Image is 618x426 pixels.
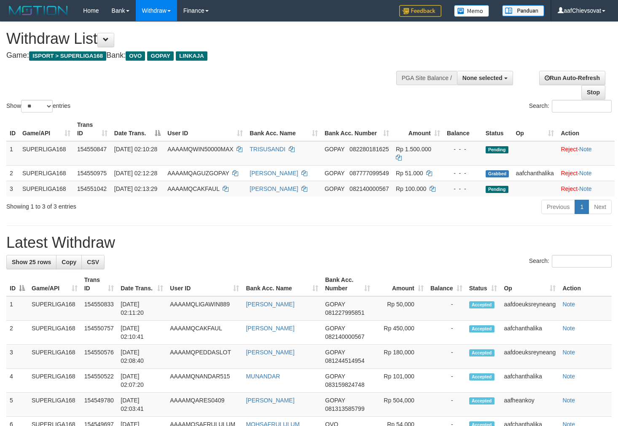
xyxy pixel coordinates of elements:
[373,321,427,345] td: Rp 450,000
[552,100,612,113] input: Search:
[500,296,559,321] td: aafdoeuksreyneang
[562,373,575,380] a: Note
[6,369,28,393] td: 4
[325,373,345,380] span: GOPAY
[12,259,51,265] span: Show 25 rows
[529,255,612,268] label: Search:
[322,272,373,296] th: Bank Acc. Number: activate to sort column ascending
[325,333,364,340] span: Copy 082140000567 to clipboard
[557,181,615,196] td: ·
[81,272,118,296] th: Trans ID: activate to sort column ascending
[486,186,508,193] span: Pending
[579,185,592,192] a: Note
[6,272,28,296] th: ID: activate to sort column descending
[6,296,28,321] td: 1
[427,321,466,345] td: -
[500,393,559,417] td: aafheankoy
[87,259,99,265] span: CSV
[399,5,441,17] img: Feedback.jpg
[167,272,242,296] th: User ID: activate to sort column ascending
[28,321,81,345] td: SUPERLIGA168
[373,369,427,393] td: Rp 101,000
[447,185,479,193] div: - - -
[373,296,427,321] td: Rp 50,000
[500,345,559,369] td: aafdoeuksreyneang
[250,146,285,153] a: TRISUSANDI
[486,146,508,153] span: Pending
[147,51,174,61] span: GOPAY
[396,71,457,85] div: PGA Site Balance /
[117,321,167,345] td: [DATE] 02:10:41
[117,393,167,417] td: [DATE] 02:03:41
[62,259,76,265] span: Copy
[557,141,615,166] td: ·
[349,185,389,192] span: Copy 082140000567 to clipboard
[111,117,164,141] th: Date Trans.: activate to sort column descending
[325,405,364,412] span: Copy 081313585799 to clipboard
[512,117,557,141] th: Op: activate to sort column ascending
[392,117,443,141] th: Amount: activate to sort column ascending
[373,345,427,369] td: Rp 180,000
[28,296,81,321] td: SUPERLIGA168
[6,100,70,113] label: Show entries
[6,30,403,47] h1: Withdraw List
[114,170,157,177] span: [DATE] 02:12:28
[117,345,167,369] td: [DATE] 02:08:40
[81,321,118,345] td: 154550757
[77,185,107,192] span: 154551042
[250,170,298,177] a: [PERSON_NAME]
[167,393,242,417] td: AAAAMQARES0409
[117,296,167,321] td: [DATE] 02:11:20
[469,397,494,405] span: Accepted
[500,321,559,345] td: aafchanthalika
[325,309,364,316] span: Copy 081227995851 to clipboard
[500,369,559,393] td: aafchanthalika
[117,272,167,296] th: Date Trans.: activate to sort column ascending
[28,393,81,417] td: SUPERLIGA168
[462,75,502,81] span: None selected
[373,393,427,417] td: Rp 504,000
[469,325,494,332] span: Accepted
[246,301,294,308] a: [PERSON_NAME]
[325,146,344,153] span: GOPAY
[167,185,219,192] span: AAAAMQCAKFAUL
[81,393,118,417] td: 154549780
[6,321,28,345] td: 2
[427,345,466,369] td: -
[114,146,157,153] span: [DATE] 02:10:28
[581,85,605,99] a: Stop
[246,349,294,356] a: [PERSON_NAME]
[246,397,294,404] a: [PERSON_NAME]
[81,345,118,369] td: 154550576
[81,296,118,321] td: 154550833
[427,393,466,417] td: -
[561,185,578,192] a: Reject
[502,5,544,16] img: panduan.png
[447,145,479,153] div: - - -
[557,117,615,141] th: Action
[561,170,578,177] a: Reject
[6,165,19,181] td: 2
[6,255,56,269] a: Show 25 rows
[557,165,615,181] td: ·
[588,200,612,214] a: Next
[242,272,322,296] th: Bank Acc. Name: activate to sort column ascending
[77,170,107,177] span: 154550975
[167,345,242,369] td: AAAAMQPEDDASLOT
[19,165,74,181] td: SUPERLIGA168
[466,272,501,296] th: Status: activate to sort column ascending
[164,117,246,141] th: User ID: activate to sort column ascending
[176,51,207,61] span: LINKAJA
[443,117,482,141] th: Balance
[325,185,344,192] span: GOPAY
[427,369,466,393] td: -
[562,301,575,308] a: Note
[19,117,74,141] th: Game/API: activate to sort column ascending
[250,185,298,192] a: [PERSON_NAME]
[349,146,389,153] span: Copy 082280181625 to clipboard
[539,71,605,85] a: Run Auto-Refresh
[579,146,592,153] a: Note
[6,234,612,251] h1: Latest Withdraw
[512,165,557,181] td: aafchanthalika
[325,349,345,356] span: GOPAY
